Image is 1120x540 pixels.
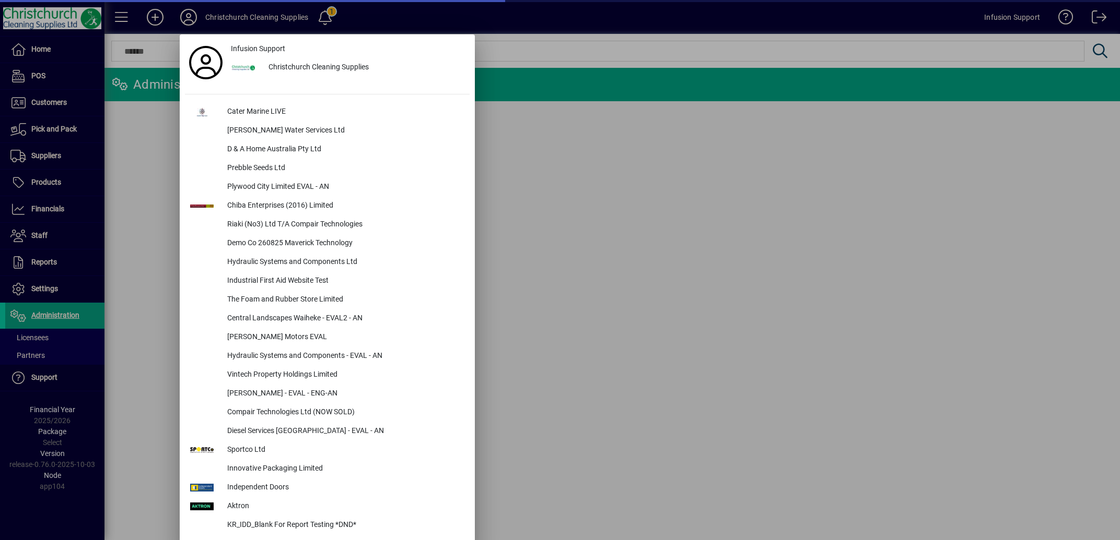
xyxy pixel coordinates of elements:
[219,197,470,215] div: Chiba Enterprises (2016) Limited
[185,516,470,535] button: KR_IDD_Blank For Report Testing *DND*
[185,328,470,347] button: [PERSON_NAME] Motors EVAL
[185,215,470,234] button: Riaki (No3) Ltd T/A Compair Technologies
[185,497,470,516] button: Aktron
[219,403,470,422] div: Compair Technologies Ltd (NOW SOLD)
[227,58,470,77] button: Christchurch Cleaning Supplies
[219,215,470,234] div: Riaki (No3) Ltd T/A Compair Technologies
[185,122,470,140] button: [PERSON_NAME] Water Services Ltd
[219,516,470,535] div: KR_IDD_Blank For Report Testing *DND*
[219,328,470,347] div: [PERSON_NAME] Motors EVAL
[219,140,470,159] div: D & A Home Australia Pty Ltd
[219,347,470,366] div: Hydraulic Systems and Components - EVAL - AN
[185,403,470,422] button: Compair Technologies Ltd (NOW SOLD)
[185,460,470,478] button: Innovative Packaging Limited
[219,122,470,140] div: [PERSON_NAME] Water Services Ltd
[185,103,470,122] button: Cater Marine LIVE
[185,272,470,291] button: Industrial First Aid Website Test
[185,441,470,460] button: Sportco Ltd
[185,159,470,178] button: Prebble Seeds Ltd
[185,385,470,403] button: [PERSON_NAME] - EVAL - ENG-AN
[219,366,470,385] div: Vintech Property Holdings Limited
[219,103,470,122] div: Cater Marine LIVE
[219,422,470,441] div: Diesel Services [GEOGRAPHIC_DATA] - EVAL - AN
[185,366,470,385] button: Vintech Property Holdings Limited
[219,460,470,478] div: Innovative Packaging Limited
[185,309,470,328] button: Central Landscapes Waiheke - EVAL2 - AN
[219,385,470,403] div: [PERSON_NAME] - EVAL - ENG-AN
[185,178,470,197] button: Plywood City Limited EVAL - AN
[219,309,470,328] div: Central Landscapes Waiheke - EVAL2 - AN
[185,291,470,309] button: The Foam and Rubber Store Limited
[219,291,470,309] div: The Foam and Rubber Store Limited
[219,272,470,291] div: Industrial First Aid Website Test
[185,422,470,441] button: Diesel Services [GEOGRAPHIC_DATA] - EVAL - AN
[219,497,470,516] div: Aktron
[219,253,470,272] div: Hydraulic Systems and Components Ltd
[231,43,285,54] span: Infusion Support
[219,478,470,497] div: Independent Doors
[185,347,470,366] button: Hydraulic Systems and Components - EVAL - AN
[185,253,470,272] button: Hydraulic Systems and Components Ltd
[227,40,470,58] a: Infusion Support
[185,478,470,497] button: Independent Doors
[219,178,470,197] div: Plywood City Limited EVAL - AN
[185,197,470,215] button: Chiba Enterprises (2016) Limited
[260,58,470,77] div: Christchurch Cleaning Supplies
[219,441,470,460] div: Sportco Ltd
[219,159,470,178] div: Prebble Seeds Ltd
[219,234,470,253] div: Demo Co 260825 Maverick Technology
[185,234,470,253] button: Demo Co 260825 Maverick Technology
[185,140,470,159] button: D & A Home Australia Pty Ltd
[185,53,227,72] a: Profile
